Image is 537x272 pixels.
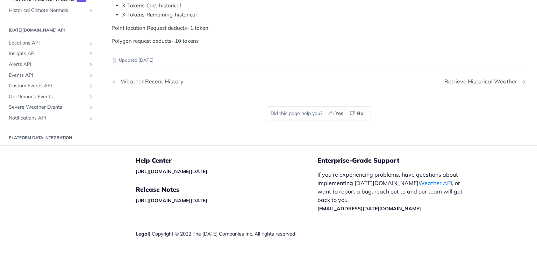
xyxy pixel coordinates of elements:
span: Historical Climate Normals [9,7,86,14]
a: Insights APIShow subpages for Insights API [5,48,95,59]
div: | Copyright © 2022 The [DATE] Companies Inc. All rights reserved [136,230,317,237]
a: Notifications APIShow subpages for Notifications API [5,113,95,123]
a: Alerts APIShow subpages for Alerts API [5,59,95,70]
a: Custom Events APIShow subpages for Custom Events API [5,81,95,91]
button: Show subpages for Notifications API [88,115,94,121]
a: [EMAIL_ADDRESS][DATE][DOMAIN_NAME] [317,205,421,212]
a: Events APIShow subpages for Events API [5,70,95,80]
a: Weather API [418,179,452,186]
p: Point location Request deducts- 1 token. [112,24,526,32]
h2: [DATE][DOMAIN_NAME] API [5,27,95,33]
button: No [347,108,367,119]
h5: Help Center [136,156,317,165]
button: Yes [326,108,347,119]
a: Severe Weather EventsShow subpages for Severe Weather Events [5,102,95,113]
p: Polygon request deducts- 10 tokens [112,37,526,45]
a: Locations APIShow subpages for Locations API [5,38,95,48]
span: Locations API [9,39,86,46]
button: Show subpages for Events API [88,72,94,78]
a: On-Demand EventsShow subpages for On-Demand Events [5,91,95,102]
a: Next Page: Retrieve Historical Weather [444,78,526,85]
span: Notifications API [9,115,86,122]
a: Previous Page: Weather Recent History [112,78,289,85]
p: If you’re experiencing problems, have questions about implementing [DATE][DOMAIN_NAME] , or want ... [317,170,470,212]
li: X-Tokens-Remaining-historical [122,11,526,19]
a: [URL][DOMAIN_NAME][DATE] [136,168,207,175]
span: Severe Weather Events [9,104,86,111]
button: Show subpages for Severe Weather Events [88,104,94,110]
a: Historical Climate NormalsShow subpages for Historical Climate Normals [5,5,95,16]
span: On-Demand Events [9,93,86,100]
a: Integrating your Flight Schedule [5,145,95,156]
span: Yes [335,110,343,117]
span: Events API [9,72,86,79]
a: Legal [136,231,149,237]
div: Retrieve Historical Weather [444,78,521,85]
p: Updated [DATE] [112,57,526,64]
span: Custom Events API [9,82,86,89]
button: Show subpages for Alerts API [88,62,94,67]
button: Show subpages for Historical Climate Normals [88,8,94,13]
span: Alerts API [9,61,86,68]
button: Show subpages for Locations API [88,40,94,46]
div: Did this page help you? [267,106,371,121]
li: X-Tokens-Cost-historical [122,2,526,10]
span: Insights API [9,50,86,57]
button: Show subpages for On-Demand Events [88,94,94,99]
div: Weather Recent History [117,78,184,85]
button: Show subpages for Insights API [88,51,94,56]
h5: Release Notes [136,185,317,194]
h5: Enterprise-Grade Support [317,156,481,165]
a: [URL][DOMAIN_NAME][DATE] [136,197,207,204]
h2: Platform DATA integration [5,134,95,141]
span: No [357,110,363,117]
button: Show subpages for Custom Events API [88,83,94,89]
nav: Pagination Controls [112,71,526,92]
